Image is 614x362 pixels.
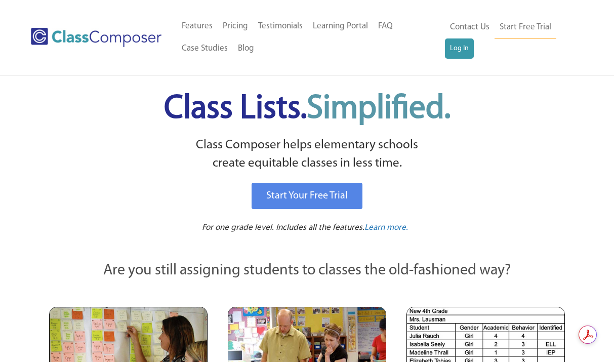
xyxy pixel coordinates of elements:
[364,223,408,232] span: Learn more.
[445,16,576,59] nav: Header Menu
[445,16,495,38] a: Contact Us
[31,28,161,47] img: Class Composer
[364,222,408,234] a: Learn more.
[48,136,567,173] p: Class Composer helps elementary schools create equitable classes in less time.
[266,191,348,201] span: Start Your Free Trial
[233,37,259,60] a: Blog
[49,260,565,282] p: Are you still assigning students to classes the old-fashioned way?
[202,223,364,232] span: For one grade level. Includes all the features.
[177,15,445,60] nav: Header Menu
[308,15,373,37] a: Learning Portal
[495,16,556,39] a: Start Free Trial
[445,38,474,59] a: Log In
[177,15,218,37] a: Features
[164,93,451,126] span: Class Lists.
[253,15,308,37] a: Testimonials
[218,15,253,37] a: Pricing
[252,183,362,209] a: Start Your Free Trial
[307,93,451,126] span: Simplified.
[373,15,398,37] a: FAQ
[177,37,233,60] a: Case Studies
